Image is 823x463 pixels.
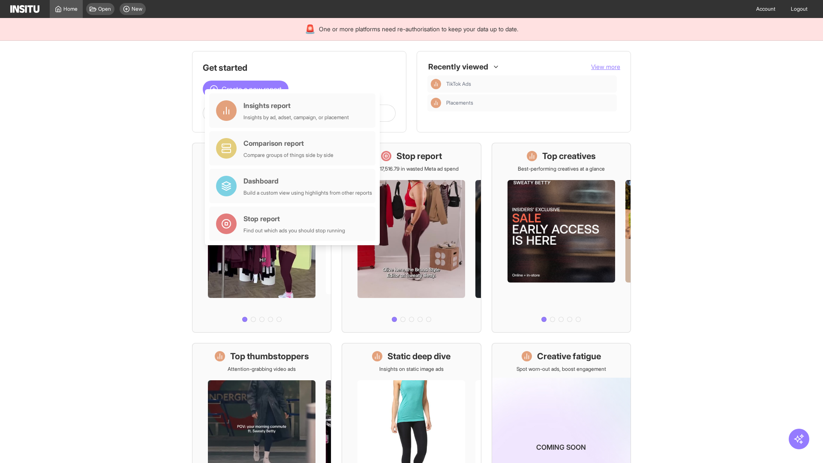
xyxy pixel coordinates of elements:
span: Home [63,6,78,12]
div: Insights by ad, adset, campaign, or placement [243,114,349,121]
span: Placements [446,99,473,106]
h1: Top thumbstoppers [230,350,309,362]
h1: Top creatives [542,150,596,162]
a: Stop reportSave £17,516.79 in wasted Meta ad spend [342,143,481,333]
h1: Stop report [396,150,442,162]
span: Placements [446,99,613,106]
h1: Get started [203,62,396,74]
div: Compare groups of things side by side [243,152,333,159]
div: 🚨 [305,23,315,35]
img: Logo [10,5,39,13]
p: Insights on static image ads [379,366,444,373]
div: Dashboard [243,176,372,186]
a: What's live nowSee all active ads instantly [192,143,331,333]
div: Insights report [243,100,349,111]
p: Attention-grabbing video ads [228,366,296,373]
div: Insights [431,98,441,108]
div: Stop report [243,213,345,224]
span: New [132,6,142,12]
a: Top creativesBest-performing creatives at a glance [492,143,631,333]
span: TikTok Ads [446,81,613,87]
span: Open [98,6,111,12]
span: One or more platforms need re-authorisation to keep your data up to date. [319,25,518,33]
div: Find out which ads you should stop running [243,227,345,234]
p: Best-performing creatives at a glance [518,165,605,172]
button: View more [591,63,620,71]
span: TikTok Ads [446,81,471,87]
h1: Static deep dive [387,350,451,362]
div: Insights [431,79,441,89]
span: View more [591,63,620,70]
span: Create a new report [222,84,282,94]
div: Build a custom view using highlights from other reports [243,189,372,196]
div: Comparison report [243,138,333,148]
p: Save £17,516.79 in wasted Meta ad spend [364,165,459,172]
button: Create a new report [203,81,288,98]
